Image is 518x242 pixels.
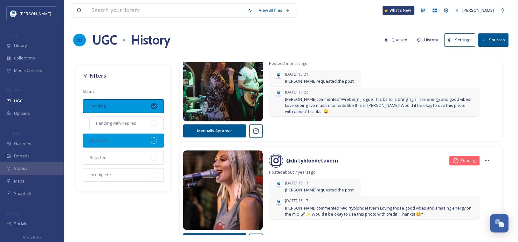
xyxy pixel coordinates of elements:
[444,33,478,46] a: Settings
[444,33,475,46] button: Settings
[90,72,106,79] strong: Filters
[88,3,244,17] input: Search your library
[285,205,473,217] span: [PERSON_NAME] commented "@dirtyblondetavern Loving those good vibes and amazing energy on the mic...
[275,73,282,79] img: download.jpeg
[14,221,27,227] span: Socials
[90,172,111,178] span: Incomplete
[285,96,473,115] span: [PERSON_NAME] commented "@rebel_n_rogue This band is bringing all the energy and good vibes! Love...
[285,71,355,77] span: [DATE] 15:21
[14,43,27,49] span: Library
[285,198,473,204] span: [DATE] 15:17
[83,88,95,94] span: Status
[183,142,263,238] img: 37322934_682985408709774_8670599880319696896_n.jpg
[285,89,473,95] span: [DATE] 15:22
[275,199,282,206] img: download.jpeg
[452,4,497,17] a: [PERSON_NAME]
[14,190,31,197] span: SnapLink
[14,110,30,116] span: Uploads
[6,211,19,216] span: SOCIALS
[269,60,493,66] span: Posted 2 months ago
[6,88,20,93] span: COLLECT
[183,124,246,137] button: Manually Approve
[478,33,508,46] button: Sources
[14,178,24,184] span: Maps
[381,34,411,46] button: Queued
[14,67,42,73] span: Media Centres
[462,7,494,13] span: [PERSON_NAME]
[10,10,17,17] img: download.jpeg
[414,34,445,46] a: History
[285,187,355,193] span: [PERSON_NAME] requested the post.
[285,180,355,186] span: [DATE] 15:17
[131,31,170,50] h1: History
[6,33,17,38] span: MEDIA
[490,214,508,232] button: Open Chat
[183,34,263,129] img: 524301690_18517584775048125_9113825639946838434_n.jpg
[381,34,414,46] a: Queued
[285,78,355,84] span: [PERSON_NAME] requested the post.
[23,235,41,239] span: Privacy Policy
[14,165,28,171] span: Stories
[23,233,41,241] a: Privacy Policy
[275,91,282,97] img: download.jpeg
[92,31,117,50] a: UGC
[14,153,30,159] span: Embeds
[275,182,282,188] img: download.jpeg
[414,34,441,46] button: History
[20,11,51,17] span: [PERSON_NAME]
[90,137,108,143] span: Approved
[14,141,31,147] span: Galleries
[90,155,107,161] span: Rejected
[256,4,293,17] a: View all files
[269,169,493,175] span: Posted about 7 years ago
[6,131,21,135] span: WIDGETS
[14,55,35,61] span: Collections
[96,120,136,126] span: Pending with Replies
[14,98,23,104] span: UGC
[383,6,414,15] a: What's New
[460,157,476,163] span: Pending
[90,103,106,109] span: Pending
[286,157,338,164] a: @dirtyblondetavern
[286,157,338,164] strong: @ dirtyblondetavern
